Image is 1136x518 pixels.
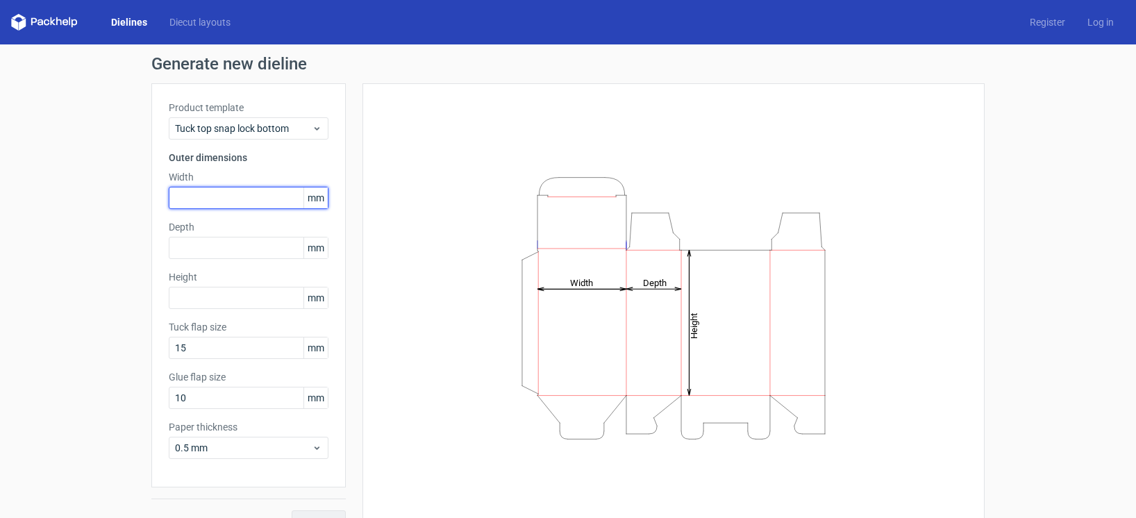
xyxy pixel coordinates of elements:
tspan: Depth [643,277,667,287]
span: mm [303,187,328,208]
span: mm [303,237,328,258]
h3: Outer dimensions [169,151,328,165]
label: Tuck flap size [169,320,328,334]
span: mm [303,387,328,408]
label: Height [169,270,328,284]
label: Product template [169,101,328,115]
a: Log in [1076,15,1125,29]
a: Register [1019,15,1076,29]
label: Width [169,170,328,184]
span: mm [303,337,328,358]
h1: Generate new dieline [151,56,985,72]
label: Depth [169,220,328,234]
span: Tuck top snap lock bottom [175,122,312,135]
tspan: Width [570,277,593,287]
span: mm [303,287,328,308]
label: Paper thickness [169,420,328,434]
a: Diecut layouts [158,15,242,29]
label: Glue flap size [169,370,328,384]
span: 0.5 mm [175,441,312,455]
a: Dielines [100,15,158,29]
tspan: Height [689,312,699,338]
